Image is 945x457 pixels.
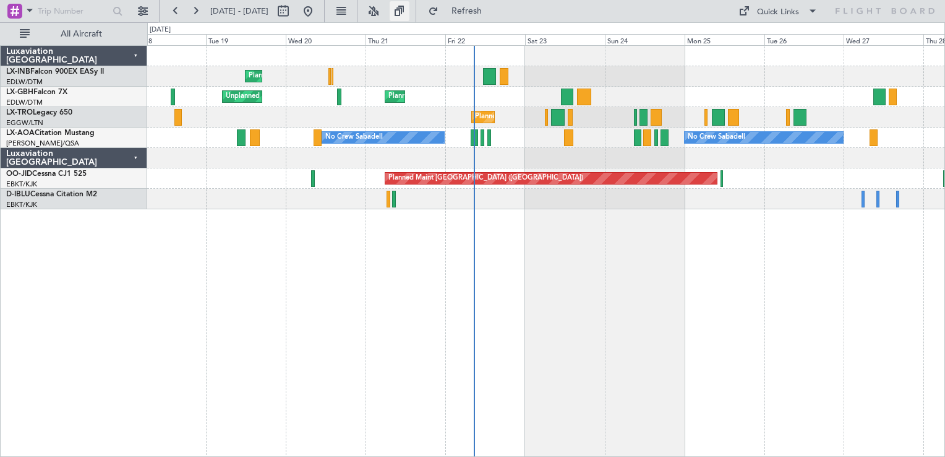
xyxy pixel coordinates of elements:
[6,200,37,209] a: EBKT/KJK
[757,6,799,19] div: Quick Links
[14,24,134,44] button: All Aircraft
[764,34,844,45] div: Tue 26
[6,109,72,116] a: LX-TROLegacy 650
[38,2,109,20] input: Trip Number
[6,139,79,148] a: [PERSON_NAME]/QSA
[6,129,35,137] span: LX-AOA
[6,89,33,96] span: LX-GBH
[844,34,923,45] div: Wed 27
[6,68,104,76] a: LX-INBFalcon 900EX EASy II
[388,87,526,106] div: Planned Maint Nice ([GEOGRAPHIC_DATA])
[6,180,37,189] a: EBKT/KJK
[286,34,366,45] div: Wed 20
[126,34,206,45] div: Mon 18
[422,1,497,21] button: Refresh
[445,34,525,45] div: Fri 22
[206,34,286,45] div: Tue 19
[249,67,351,85] div: Planned Maint Geneva (Cointrin)
[6,89,67,96] a: LX-GBHFalcon 7X
[6,109,33,116] span: LX-TRO
[475,108,670,126] div: Planned Maint [GEOGRAPHIC_DATA] ([GEOGRAPHIC_DATA])
[688,128,745,147] div: No Crew Sabadell
[6,191,97,198] a: D-IBLUCessna Citation M2
[6,129,95,137] a: LX-AOACitation Mustang
[6,170,87,178] a: OO-JIDCessna CJ1 525
[6,68,30,76] span: LX-INB
[388,169,583,188] div: Planned Maint [GEOGRAPHIC_DATA] ([GEOGRAPHIC_DATA])
[732,1,824,21] button: Quick Links
[6,118,43,128] a: EGGW/LTN
[6,170,32,178] span: OO-JID
[6,191,30,198] span: D-IBLU
[210,6,268,17] span: [DATE] - [DATE]
[32,30,130,38] span: All Aircraft
[325,128,383,147] div: No Crew Sabadell
[150,25,171,35] div: [DATE]
[6,77,43,87] a: EDLW/DTM
[441,7,493,15] span: Refresh
[685,34,764,45] div: Mon 25
[226,87,429,106] div: Unplanned Maint [GEOGRAPHIC_DATA] ([GEOGRAPHIC_DATA])
[6,98,43,107] a: EDLW/DTM
[605,34,685,45] div: Sun 24
[366,34,445,45] div: Thu 21
[525,34,605,45] div: Sat 23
